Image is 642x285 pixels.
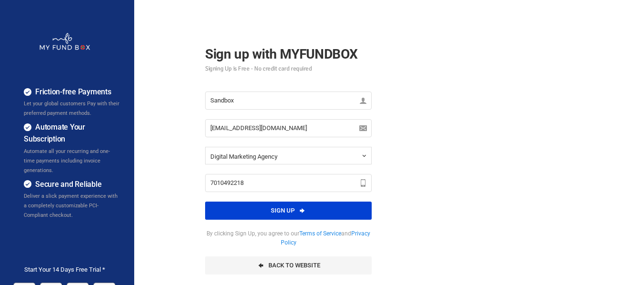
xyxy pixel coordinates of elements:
[24,179,120,191] h4: Secure and Reliable
[205,229,372,247] span: By clicking Sign Up, you agree to our and
[24,193,118,218] span: Deliver a slick payment experience with a completely customizable PCI-Compliant checkout.
[205,174,372,192] input: Phone *
[205,147,372,164] button: Digital Marketing Agency
[210,153,277,160] span: Digital Marketing Agency
[205,66,372,72] small: Signing Up is Free - No credit card required
[281,230,371,245] a: Privacy Policy
[205,44,372,72] h2: Sign up with MYFUNDBOX
[39,32,91,51] img: whiteMFB.png
[205,202,372,220] button: Sign up
[205,256,372,275] a: Back To Website
[205,92,372,110] input: Name *
[24,86,120,98] h4: Friction-free Payments
[299,230,341,237] a: Terms of Service
[24,101,119,116] span: Let your global customers Pay with their preferred payment methods.
[24,148,110,173] span: Automate all your recurring and one-time payments including invoice generations.
[205,119,372,137] input: E-Mail *
[24,122,120,145] h4: Automate Your Subscription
